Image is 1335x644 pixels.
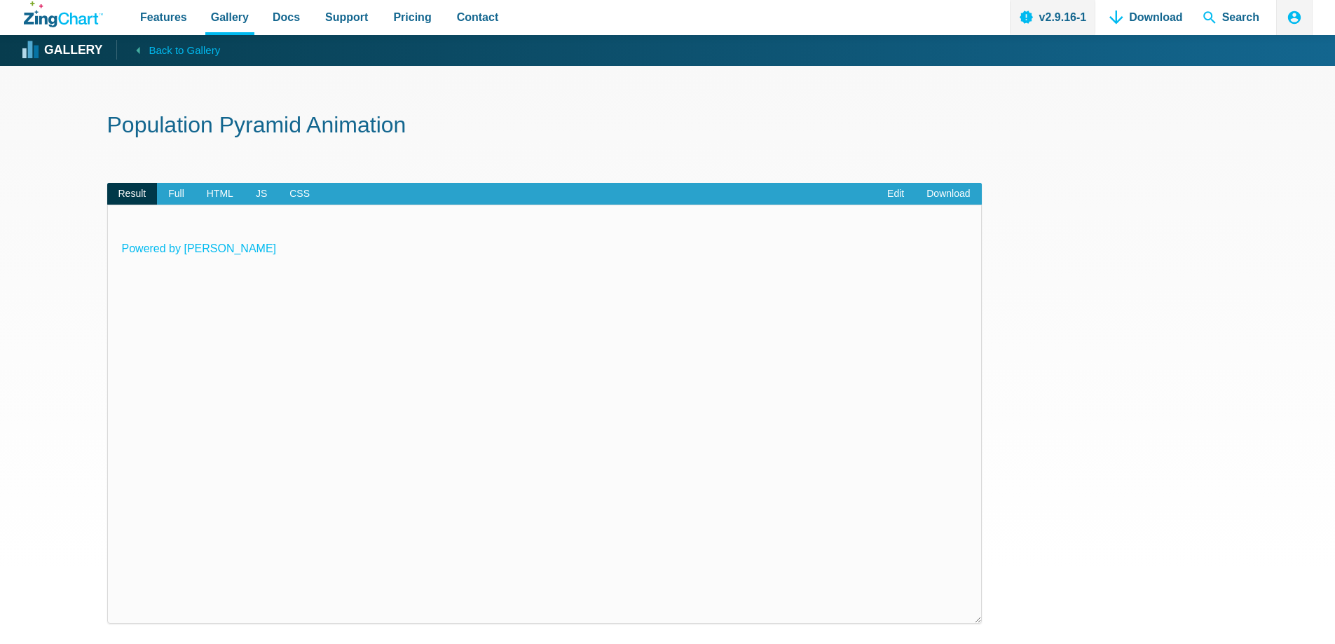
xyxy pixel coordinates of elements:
span: Back to Gallery [149,41,220,60]
span: Docs [273,8,300,27]
span: Contact [457,8,499,27]
span: Result [107,183,158,205]
span: Support [325,8,368,27]
a: Back to Gallery [116,40,220,60]
a: Edit [876,183,915,205]
h1: Population Pyramid Animation [107,111,1228,142]
span: HTML [196,183,245,205]
span: CSS [278,183,321,205]
a: Gallery [24,40,102,61]
strong: Gallery [44,44,102,57]
a: Download [915,183,981,205]
div: ​ [107,205,982,624]
a: ZingChart Logo. Click to return to the homepage [24,1,103,27]
span: JS [245,183,278,205]
span: Full [157,183,196,205]
span: Gallery [211,8,249,27]
a: Powered by [PERSON_NAME] [122,242,277,254]
span: Features [140,8,187,27]
span: Pricing [393,8,431,27]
